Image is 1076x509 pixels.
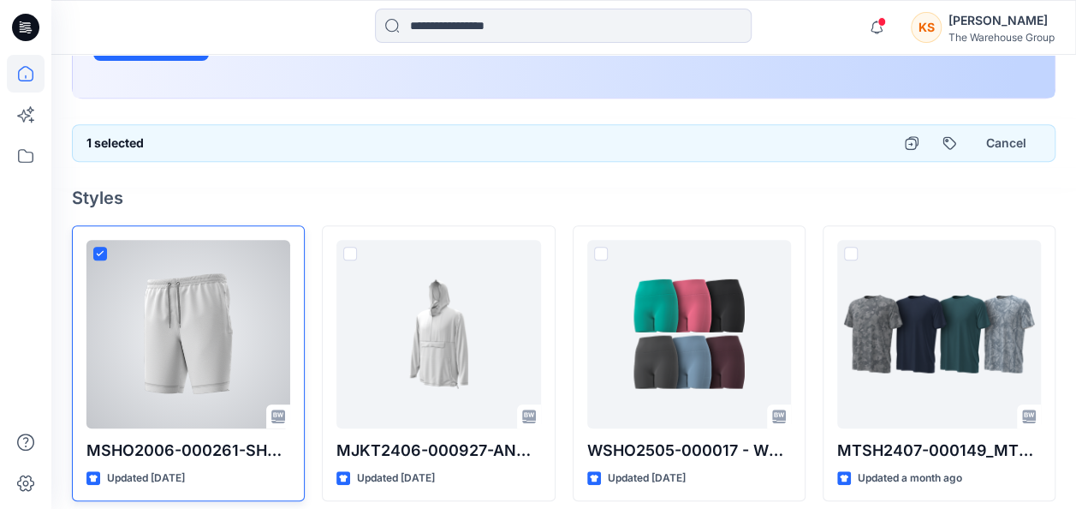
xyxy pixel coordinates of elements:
[911,12,942,43] div: KS
[587,439,791,463] p: WSHO2505-000017 - WSHO AI PKT 4%22 BIKE SHORT Nett
[86,133,144,153] h6: 1 selected
[86,439,290,463] p: MSHO2006-000261-SHORT HHM EW KNIT S-6XL
[107,470,185,488] p: Updated [DATE]
[972,128,1041,159] button: Cancel
[837,439,1041,463] p: MTSH2407-000149_MTSH AI AOP GRID_S26
[336,439,540,463] p: MJKT2406-000927-ANORAK BC BONDED FLC JCKT
[948,10,1055,31] div: [PERSON_NAME]
[948,31,1055,44] div: The Warehouse Group
[608,470,686,488] p: Updated [DATE]
[72,188,1055,208] h4: Styles
[858,470,962,488] p: Updated a month ago
[357,470,435,488] p: Updated [DATE]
